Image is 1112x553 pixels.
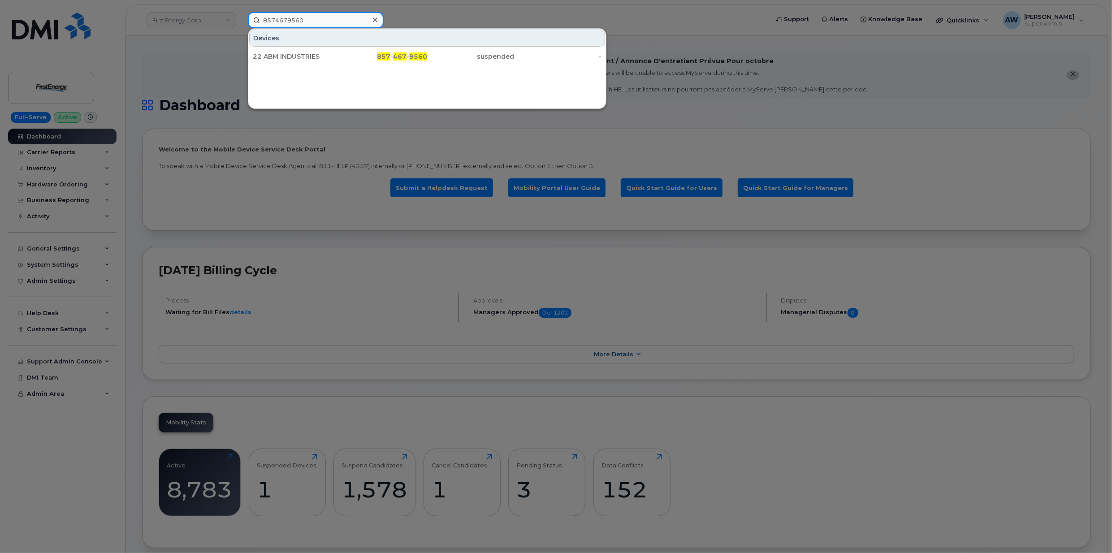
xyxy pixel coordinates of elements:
[515,52,602,61] div: -
[393,52,407,60] span: 467
[409,52,427,60] span: 9560
[377,52,390,60] span: 857
[340,52,428,61] div: - -
[1073,514,1105,546] iframe: Messenger Launcher
[249,30,605,47] div: Devices
[253,52,340,61] div: 22 ABM INDUSTRIES
[427,52,515,61] div: suspended
[249,48,605,65] a: 22 ABM INDUSTRIES857-467-9560suspended-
